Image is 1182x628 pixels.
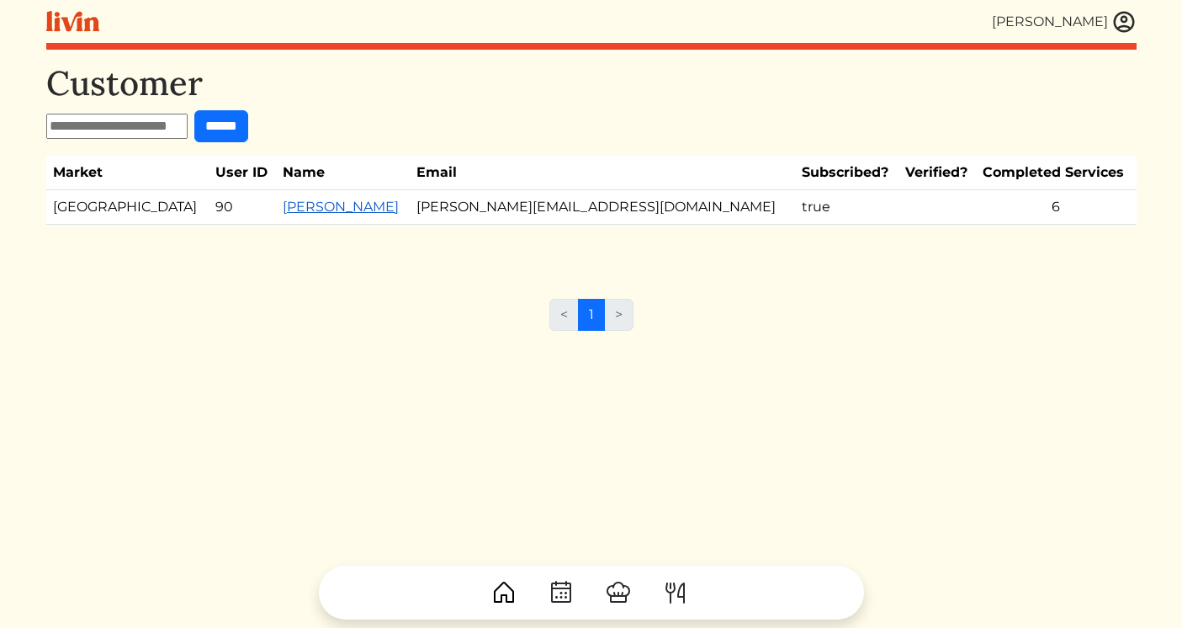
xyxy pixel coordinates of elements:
[46,156,209,190] th: Market
[209,156,277,190] th: User ID
[976,156,1136,190] th: Completed Services
[410,190,794,225] td: [PERSON_NAME][EMAIL_ADDRESS][DOMAIN_NAME]
[976,190,1136,225] td: 6
[410,156,794,190] th: Email
[549,299,633,344] nav: Page
[605,579,632,606] img: ChefHat-a374fb509e4f37eb0702ca99f5f64f3b6956810f32a249b33092029f8484b388.svg
[578,299,605,331] a: 1
[1111,9,1137,35] img: user_account-e6e16d2ec92f44fc35f99ef0dc9cddf60790bfa021a6ecb1c896eb5d2907b31c.svg
[898,156,977,190] th: Verified?
[795,190,898,225] td: true
[46,190,209,225] td: [GEOGRAPHIC_DATA]
[46,63,1137,104] h1: Customer
[992,12,1108,32] div: [PERSON_NAME]
[209,190,277,225] td: 90
[662,579,689,606] img: ForkKnife-55491504ffdb50bab0c1e09e7649658475375261d09fd45db06cec23bce548bf.svg
[795,156,898,190] th: Subscribed?
[283,199,399,215] a: [PERSON_NAME]
[490,579,517,606] img: House-9bf13187bcbb5817f509fe5e7408150f90897510c4275e13d0d5fca38e0b5951.svg
[548,579,575,606] img: CalendarDots-5bcf9d9080389f2a281d69619e1c85352834be518fbc73d9501aef674afc0d57.svg
[276,156,410,190] th: Name
[46,11,99,32] img: livin-logo-a0d97d1a881af30f6274990eb6222085a2533c92bbd1e4f22c21b4f0d0e3210c.svg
